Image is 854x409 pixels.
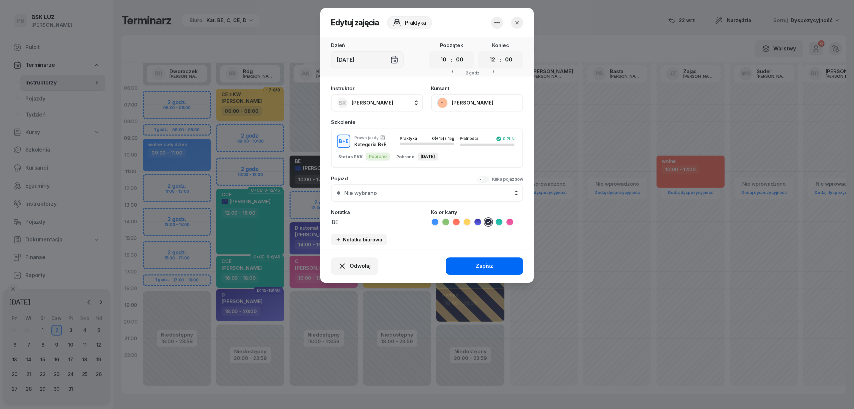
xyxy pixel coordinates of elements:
span: SR [339,100,346,106]
button: Notatka biurowa [331,234,387,245]
div: : [451,56,452,64]
div: Zapisz [476,262,493,270]
span: Odwołaj [350,262,371,270]
span: [PERSON_NAME] [352,99,393,106]
div: Nie wybrano [344,190,377,196]
div: : [500,56,501,64]
button: Zapisz [446,257,523,275]
div: Kilka pojazdów [492,176,523,183]
button: Odwołaj [331,257,378,275]
button: Nie wybrano [331,184,523,202]
button: SR[PERSON_NAME] [331,94,423,112]
button: Kilka pojazdów [477,176,523,183]
button: [PERSON_NAME] [431,94,523,112]
h2: Edytuj zajęcia [331,17,379,28]
div: Notatka biurowa [336,237,382,242]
